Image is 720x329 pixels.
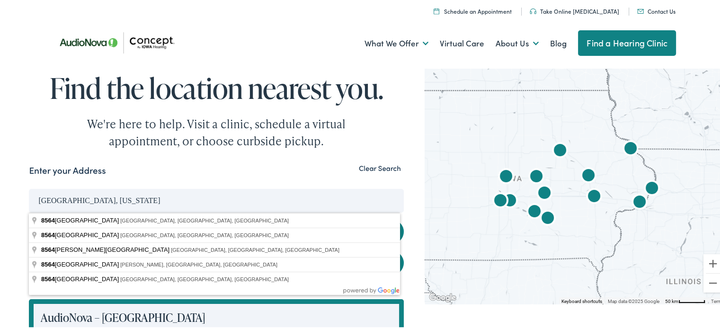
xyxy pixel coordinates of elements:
a: Take Online [MEDICAL_DATA] [530,6,619,14]
div: Concept by Iowa Hearing by AudioNova [533,203,563,233]
span: Map data ©2025 Google [608,297,659,302]
span: [PERSON_NAME], [GEOGRAPHIC_DATA], [GEOGRAPHIC_DATA] [120,260,277,266]
span: [GEOGRAPHIC_DATA] [41,230,120,237]
div: AudioNova [545,135,575,165]
span: 8564 [41,230,55,237]
button: Map Scale: 50 km per 53 pixels [662,296,708,302]
div: Concept by Iowa Hearing by AudioNova [491,161,521,191]
div: We're here to help. Visit a clinic, schedule a virtual appointment, or choose curbside pickup. [65,114,368,148]
a: Contact Us [637,6,676,14]
div: Concept by Iowa Hearing by AudioNova [615,133,646,163]
a: AudioNova – [GEOGRAPHIC_DATA] [41,308,205,324]
button: Keyboard shortcuts [561,297,602,303]
div: Concept by Iowa Hearing by AudioNova [529,178,560,208]
div: AudioNova [624,187,655,217]
img: utility icon [637,8,644,12]
span: 8564 [41,274,55,281]
span: [GEOGRAPHIC_DATA], [GEOGRAPHIC_DATA], [GEOGRAPHIC_DATA] [171,246,339,251]
img: utility icon [530,7,536,13]
div: AudioNova [485,185,516,215]
a: What We Offer [364,25,428,60]
div: Concept by Iowa Hearing by AudioNova [519,196,550,226]
img: Google [427,290,458,302]
span: 50 km [665,297,678,302]
span: [PERSON_NAME][GEOGRAPHIC_DATA] [41,245,171,252]
input: Enter your address or zip code [29,187,403,211]
a: Virtual Care [440,25,484,60]
button: Clear Search [356,162,404,171]
div: AudioNova [579,181,609,211]
a: Blog [550,25,567,60]
span: [GEOGRAPHIC_DATA] [41,274,120,281]
span: [GEOGRAPHIC_DATA] [41,259,120,267]
span: [GEOGRAPHIC_DATA] [41,215,120,222]
span: 8564 [41,245,55,252]
div: AudioNova [495,185,525,215]
h1: Find the location nearest you. [29,71,403,102]
img: A calendar icon to schedule an appointment at Concept by Iowa Hearing. [434,7,439,13]
span: [GEOGRAPHIC_DATA], [GEOGRAPHIC_DATA], [GEOGRAPHIC_DATA] [120,231,289,237]
a: Find a Hearing Clinic [578,29,676,54]
label: Enter your Address [29,162,106,176]
a: About Us [496,25,539,60]
div: AudioNova [521,161,551,191]
div: AudioNova [637,173,667,203]
a: Schedule an Appointment [434,6,512,14]
a: Open this area in Google Maps (opens a new window) [427,290,458,302]
span: [GEOGRAPHIC_DATA], [GEOGRAPHIC_DATA], [GEOGRAPHIC_DATA] [120,216,289,222]
span: 8564 [41,259,55,267]
div: AudioNova [573,160,604,190]
span: 8564 [41,215,55,222]
span: [GEOGRAPHIC_DATA], [GEOGRAPHIC_DATA], [GEOGRAPHIC_DATA] [120,275,289,281]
